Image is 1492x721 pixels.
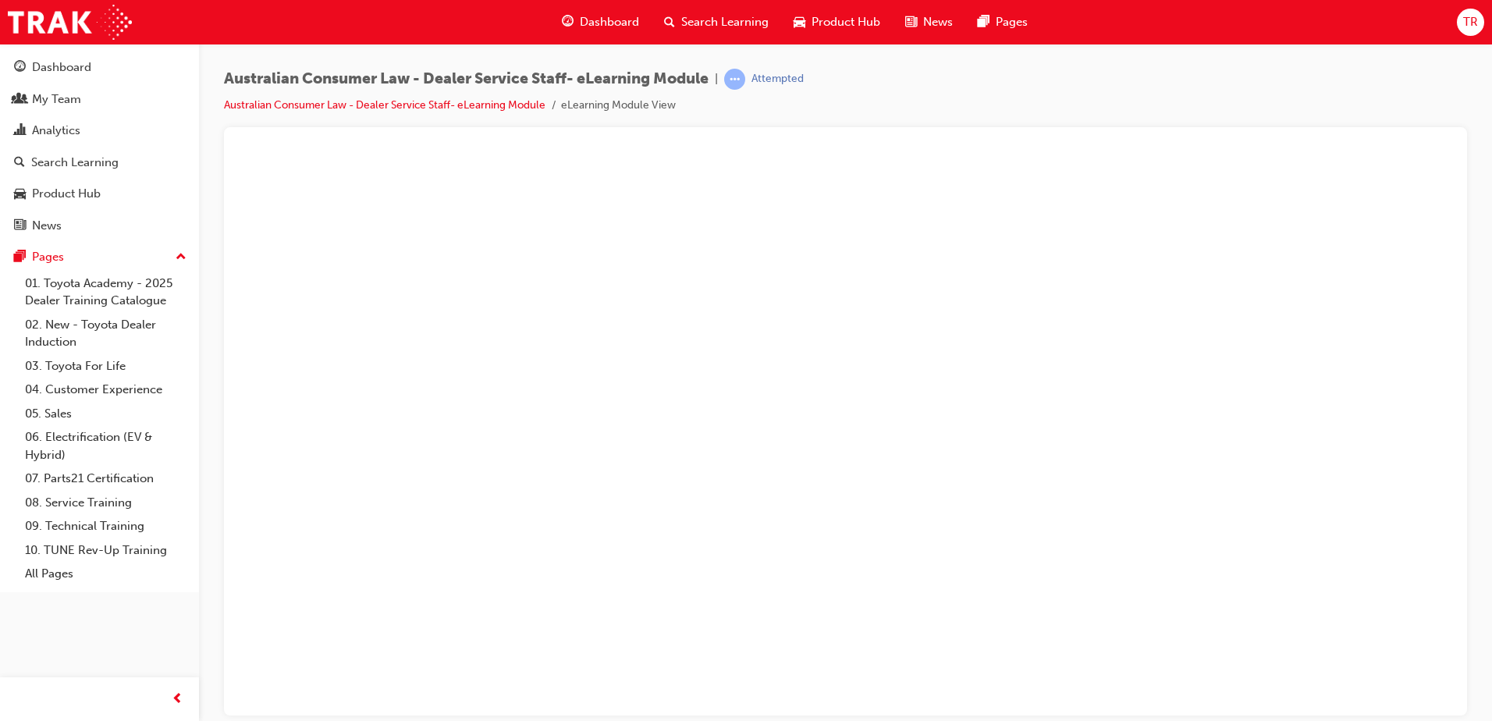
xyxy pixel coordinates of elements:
li: eLearning Module View [561,97,676,115]
a: 03. Toyota For Life [19,354,193,378]
span: | [715,70,718,88]
a: Analytics [6,116,193,145]
a: 10. TUNE Rev-Up Training [19,538,193,563]
button: Pages [6,243,193,272]
span: car-icon [14,187,26,201]
span: Pages [996,13,1028,31]
button: DashboardMy TeamAnalyticsSearch LearningProduct HubNews [6,50,193,243]
div: Search Learning [31,154,119,172]
span: learningRecordVerb_ATTEMPT-icon [724,69,745,90]
a: Search Learning [6,148,193,177]
div: Analytics [32,122,80,140]
span: TR [1463,13,1478,31]
a: 01. Toyota Academy - 2025 Dealer Training Catalogue [19,272,193,313]
span: guage-icon [14,61,26,75]
span: Product Hub [812,13,880,31]
a: 08. Service Training [19,491,193,515]
span: car-icon [794,12,805,32]
a: guage-iconDashboard [549,6,652,38]
a: 05. Sales [19,402,193,426]
a: Dashboard [6,53,193,82]
div: My Team [32,91,81,108]
span: prev-icon [172,690,183,709]
span: News [923,13,953,31]
a: 02. New - Toyota Dealer Induction [19,313,193,354]
div: News [32,217,62,235]
span: pages-icon [978,12,989,32]
a: pages-iconPages [965,6,1040,38]
span: news-icon [905,12,917,32]
span: Dashboard [580,13,639,31]
span: guage-icon [562,12,574,32]
a: All Pages [19,562,193,586]
img: Trak [8,5,132,40]
div: Attempted [751,72,804,87]
span: pages-icon [14,250,26,265]
a: Product Hub [6,179,193,208]
div: Pages [32,248,64,266]
a: 06. Electrification (EV & Hybrid) [19,425,193,467]
span: Search Learning [681,13,769,31]
div: Dashboard [32,59,91,76]
button: TR [1457,9,1484,36]
span: chart-icon [14,124,26,138]
a: car-iconProduct Hub [781,6,893,38]
a: My Team [6,85,193,114]
a: search-iconSearch Learning [652,6,781,38]
a: 07. Parts21 Certification [19,467,193,491]
a: news-iconNews [893,6,965,38]
a: News [6,211,193,240]
span: people-icon [14,93,26,107]
a: 09. Technical Training [19,514,193,538]
span: search-icon [14,156,25,170]
div: Product Hub [32,185,101,203]
span: up-icon [176,247,186,268]
span: news-icon [14,219,26,233]
span: Australian Consumer Law - Dealer Service Staff- eLearning Module [224,70,709,88]
a: 04. Customer Experience [19,378,193,402]
a: Australian Consumer Law - Dealer Service Staff- eLearning Module [224,98,545,112]
span: search-icon [664,12,675,32]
